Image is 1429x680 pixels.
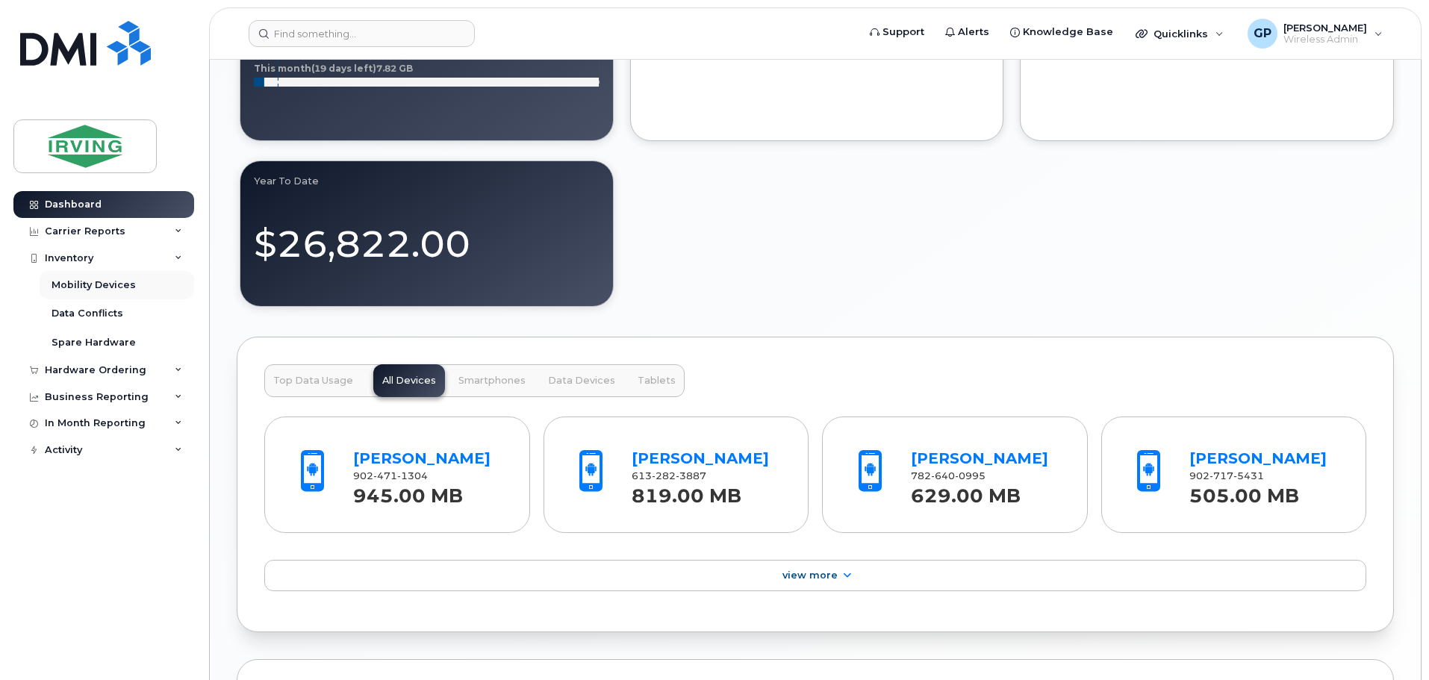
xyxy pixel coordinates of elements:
[458,375,526,387] span: Smartphones
[254,205,600,270] div: $26,822.00
[1283,22,1367,34] span: [PERSON_NAME]
[1189,476,1299,507] strong: 505.00 MB
[1233,470,1264,481] span: 5431
[935,17,1000,47] a: Alerts
[629,364,685,397] button: Tablets
[882,25,924,40] span: Support
[376,63,413,74] tspan: 7.82 GB
[254,175,600,187] div: Year to Date
[311,63,376,74] tspan: (19 days left)
[782,570,838,581] span: View More
[632,470,706,481] span: 613
[353,470,428,481] span: 902
[1254,25,1271,43] span: GP
[397,470,428,481] span: 1304
[1000,17,1124,47] a: Knowledge Base
[1237,19,1393,49] div: Gord Pederson
[676,470,706,481] span: 3887
[911,470,986,481] span: 782
[273,375,353,387] span: Top Data Usage
[353,449,491,467] a: [PERSON_NAME]
[632,449,769,467] a: [PERSON_NAME]
[955,470,986,481] span: 0995
[1283,34,1367,46] span: Wireless Admin
[859,17,935,47] a: Support
[1023,25,1113,40] span: Knowledge Base
[249,20,475,47] input: Find something...
[264,560,1366,591] a: View More
[1125,19,1234,49] div: Quicklinks
[548,375,615,387] span: Data Devices
[1189,449,1327,467] a: [PERSON_NAME]
[632,476,741,507] strong: 819.00 MB
[911,476,1021,507] strong: 629.00 MB
[449,364,535,397] button: Smartphones
[1154,28,1208,40] span: Quicklinks
[638,375,676,387] span: Tablets
[264,364,362,397] button: Top Data Usage
[652,470,676,481] span: 282
[539,364,624,397] button: Data Devices
[1209,470,1233,481] span: 717
[373,470,397,481] span: 471
[1189,470,1264,481] span: 902
[353,476,463,507] strong: 945.00 MB
[254,63,311,74] tspan: This month
[911,449,1048,467] a: [PERSON_NAME]
[958,25,989,40] span: Alerts
[931,470,955,481] span: 640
